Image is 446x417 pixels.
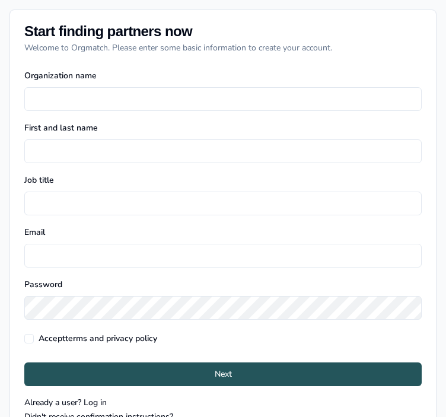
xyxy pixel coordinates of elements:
[24,122,98,133] label: First and last name
[24,174,54,186] label: Job title
[24,227,45,238] label: Email
[24,279,62,290] label: Password
[24,70,97,81] label: Organization name
[24,24,422,39] h3: Start finding partners now
[24,396,107,410] button: Already a user? Log in
[24,362,422,386] button: Next
[65,333,87,344] span: terms
[106,333,157,344] span: privacy policy
[106,335,157,343] button: Accept terms and
[24,42,422,54] p: Welcome to Orgmatch. Please enter some basic information to create your account.
[39,335,157,343] label: Accept and
[65,335,87,343] button: Accept and privacy policy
